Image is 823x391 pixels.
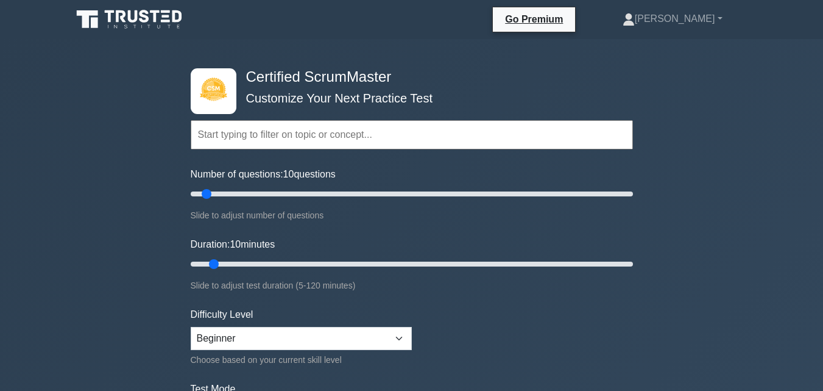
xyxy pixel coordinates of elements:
div: Choose based on your current skill level [191,353,412,367]
span: 10 [283,169,294,179]
label: Number of questions: questions [191,167,336,182]
div: Slide to adjust number of questions [191,208,633,223]
h4: Certified ScrumMaster [241,68,573,86]
div: Slide to adjust test duration (5-120 minutes) [191,278,633,293]
a: [PERSON_NAME] [593,7,752,31]
a: Go Premium [498,12,570,27]
span: 10 [230,239,241,249]
label: Duration: minutes [191,237,275,252]
input: Start typing to filter on topic or concept... [191,120,633,149]
label: Difficulty Level [191,307,253,322]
